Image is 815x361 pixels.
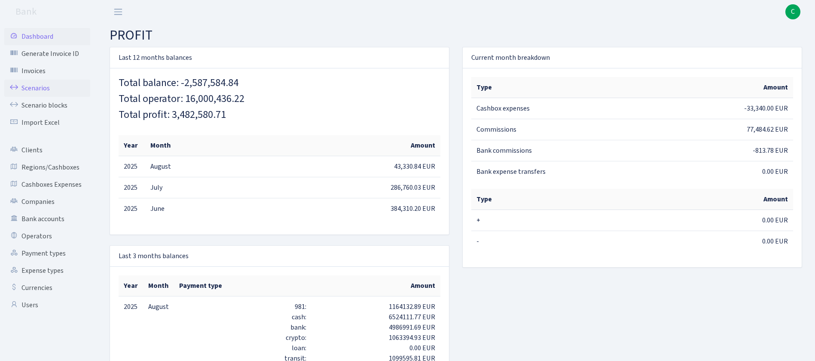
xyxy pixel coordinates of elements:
[110,246,449,267] div: Last 3 months balances
[119,109,440,121] h4: Total profit: 3,482,580.71
[179,302,306,312] div: 981:
[471,189,632,210] th: Type
[317,302,435,312] div: 1164132.89 EUR
[145,135,178,156] th: Month
[471,231,632,252] td: -
[4,210,90,228] a: Bank accounts
[119,156,145,177] td: 2025
[317,333,435,343] div: 1063394.93 EUR
[145,156,178,177] td: August
[4,142,90,159] a: Clients
[4,228,90,245] a: Operators
[4,176,90,193] a: Cashboxes Expenses
[471,210,632,231] td: +
[145,177,178,198] td: July
[110,47,449,68] div: Last 12 months balances
[4,80,90,97] a: Scenarios
[632,98,794,119] td: -33,340.00 EUR
[785,4,800,19] a: C
[463,47,802,68] div: Current month breakdown
[178,198,440,219] td: 384,310.20 EUR
[4,193,90,210] a: Companies
[179,312,306,322] div: cash:
[317,343,435,353] div: 0.00 EUR
[471,98,632,119] td: Cashbox expenses
[317,312,435,322] div: 6524111.77 EUR
[119,77,440,89] h4: Total balance: -2,587,584.84
[4,296,90,314] a: Users
[632,140,794,161] td: -813.78 EUR
[471,161,632,182] td: Bank expense transfers
[4,159,90,176] a: Regions/Cashboxes
[119,198,145,219] td: 2025
[119,275,143,296] th: Year
[632,231,794,252] td: 0.00 EUR
[179,322,306,333] div: bank:
[178,177,440,198] td: 286,760.03 EUR
[178,135,440,156] th: Amount
[471,140,632,161] td: Bank commissions
[632,210,794,231] td: 0.00 EUR
[4,28,90,45] a: Dashboard
[145,198,178,219] td: June
[632,161,794,182] td: 0.00 EUR
[119,93,440,105] h4: Total operator: 16,000,436.22
[317,322,435,333] div: 4986991.69 EUR
[107,5,129,19] button: Toggle navigation
[4,97,90,114] a: Scenario blocks
[143,275,174,296] th: Month
[4,245,90,262] a: Payment types
[471,119,632,140] td: Commissions
[178,156,440,177] td: 43,330.84 EUR
[4,114,90,131] a: Import Excel
[119,135,145,156] th: Year
[4,279,90,296] a: Currencies
[179,333,306,343] div: crypto:
[632,77,794,98] th: Amount
[179,343,306,353] div: loan:
[632,189,794,210] th: Amount
[119,177,145,198] td: 2025
[4,262,90,279] a: Expense types
[632,119,794,140] td: 77,484.62 EUR
[174,275,311,296] th: Payment type
[110,25,153,45] span: PROFIT
[311,275,440,296] th: Amount
[4,45,90,62] a: Generate Invoice ID
[471,77,632,98] th: Type
[4,62,90,80] a: Invoices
